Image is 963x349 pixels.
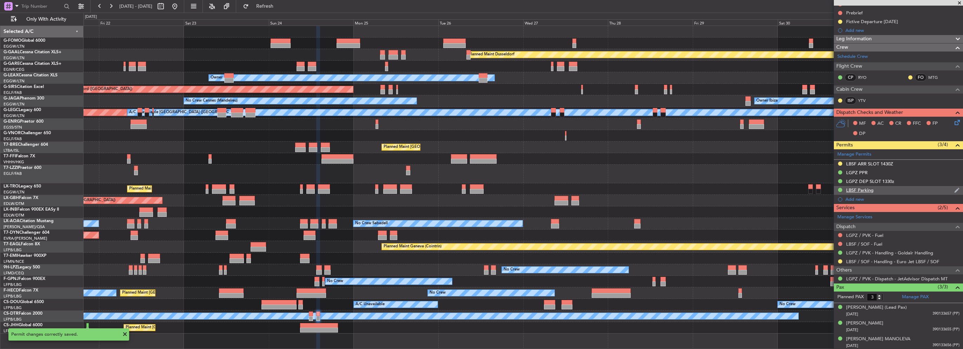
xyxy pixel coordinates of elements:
span: G-GAAL [4,50,20,54]
div: Sun 24 [269,19,354,26]
span: FP [932,120,938,127]
div: Fri 22 [99,19,184,26]
span: LX-GBH [4,196,19,200]
span: Only With Activity [18,17,74,22]
span: T7-BRE [4,143,18,147]
div: Thu 28 [608,19,693,26]
div: Add new [845,196,959,202]
div: No Crew [779,299,796,310]
span: Refresh [250,4,280,9]
a: LGPZ / PVK - Dispatch - JetAdvisor Dispatch MT [846,276,948,282]
span: Flight Crew [836,62,862,70]
span: AC [877,120,884,127]
a: LFPB/LBG [4,247,22,253]
span: CR [895,120,901,127]
a: EDLW/DTM [4,201,24,206]
div: Sat 30 [778,19,863,26]
div: Fictive Departure [DATE] [846,19,898,25]
a: LFMN/NCE [4,259,24,264]
span: T7-DYN [4,231,19,235]
a: LX-AOACitation Mustang [4,219,54,223]
a: Manage PAX [902,294,929,301]
span: Pax [836,283,844,292]
span: T7-FFI [4,154,16,158]
button: Refresh [240,1,282,12]
a: 9H-LPZLegacy 500 [4,265,40,269]
div: Owner Ibiza [756,96,778,106]
span: DP [859,130,865,137]
a: G-VNORChallenger 650 [4,131,51,135]
a: CS-DTRFalcon 2000 [4,312,42,316]
span: Permits [836,141,853,149]
span: [DATE] - [DATE] [119,3,152,9]
a: LBSF / SOF - Handling - Euro Jet LBSF / SOF [846,259,939,265]
a: T7-EMIHawker 900XP [4,254,46,258]
span: (2/5) [938,204,948,211]
a: LGPZ / PVK - Fuel [846,232,883,238]
a: EGGW/LTN [4,78,25,84]
a: LFPB/LBG [4,305,22,310]
a: G-GARECessna Citation XLS+ [4,62,61,66]
div: Mon 25 [353,19,438,26]
span: CS-DTR [4,312,19,316]
a: T7-FFIFalcon 7X [4,154,35,158]
a: G-LEAXCessna Citation XLS [4,73,58,77]
div: Sat 23 [184,19,269,26]
div: FO [915,74,927,81]
div: A/C Unavailable [356,299,385,310]
span: CS-DOU [4,300,20,304]
span: 390133657 (PP) [932,311,959,317]
div: Wed 27 [523,19,608,26]
span: G-VNOR [4,131,21,135]
label: Planned PAX [837,294,864,301]
a: LX-GBHFalcon 7X [4,196,38,200]
a: G-SIRSCitation Excel [4,85,44,89]
span: G-SIRS [4,85,17,89]
span: T7-EAGL [4,242,21,246]
a: CS-DOUGlobal 6500 [4,300,44,304]
a: EGGW/LTN [4,102,25,107]
span: 390133656 (PP) [932,342,959,348]
div: CP [845,74,856,81]
span: G-GARE [4,62,20,66]
div: Planned Maint [GEOGRAPHIC_DATA] ([GEOGRAPHIC_DATA]) [122,288,233,298]
a: G-LEGCLegacy 600 [4,108,41,112]
div: Add new [845,27,959,33]
a: YTV [858,97,874,104]
a: VHHH/HKG [4,159,24,165]
div: No Crew [327,276,343,287]
div: [PERSON_NAME] [846,320,883,327]
a: LFPB/LBG [4,282,22,287]
a: LFMD/CEQ [4,271,24,276]
button: Only With Activity [8,14,76,25]
div: A/C Unavailable [GEOGRAPHIC_DATA] ([GEOGRAPHIC_DATA]) [129,107,243,118]
span: [DATE] [846,327,858,333]
span: FFC [913,120,921,127]
a: [PERSON_NAME]/QSA [4,224,45,230]
div: Unplanned Maint Oxford ([GEOGRAPHIC_DATA]) [44,84,132,95]
div: No Crew Sabadell [355,218,388,229]
span: F-GPNJ [4,277,19,281]
span: LX-AOA [4,219,20,223]
div: Tue 26 [438,19,523,26]
span: G-FOMO [4,39,21,43]
span: LX-INB [4,207,17,212]
a: LTBA/ISL [4,148,19,153]
a: EDLW/DTM [4,213,24,218]
a: EGLF/FAB [4,171,22,176]
div: LGPZ DEP SLOT 1330z [846,178,894,184]
span: T7-EMI [4,254,17,258]
a: EGLF/FAB [4,90,22,95]
span: Others [836,266,852,274]
div: [PERSON_NAME] MANOLEVA [846,336,910,343]
span: 390133655 (PP) [932,327,959,333]
a: EGNR/CEG [4,67,25,72]
div: LGPZ PPR [846,170,868,176]
a: G-FOMOGlobal 6000 [4,39,45,43]
span: Crew [836,43,848,52]
a: G-ENRGPraetor 600 [4,119,44,124]
a: T7-DYNChallenger 604 [4,231,49,235]
a: T7-EAGLFalcon 8X [4,242,40,246]
div: Planned Maint Dusseldorf [469,49,514,60]
div: No Crew [430,288,446,298]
